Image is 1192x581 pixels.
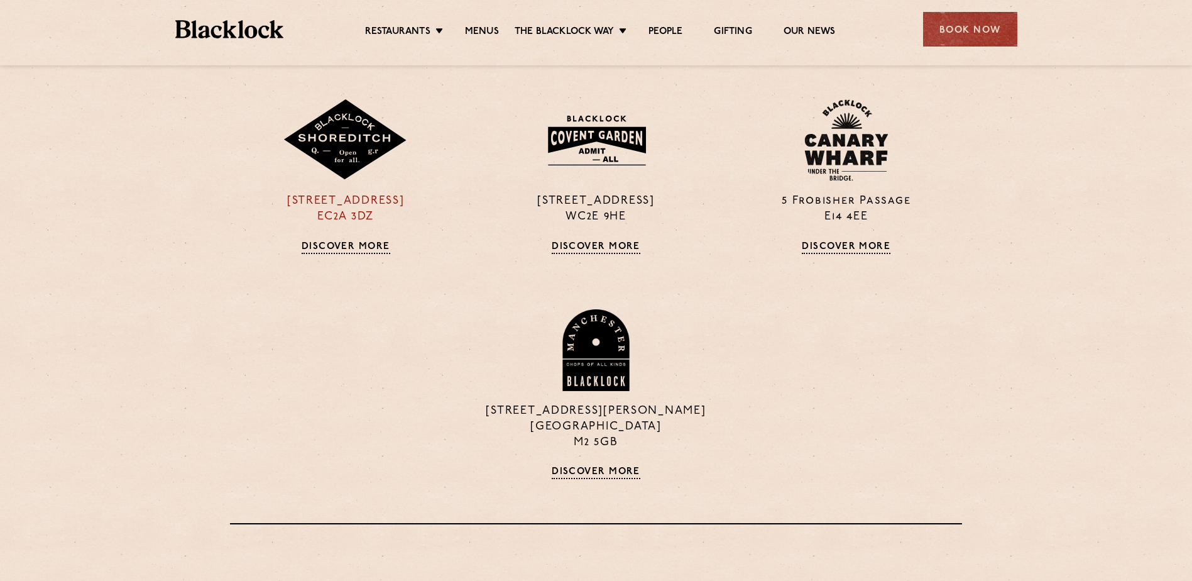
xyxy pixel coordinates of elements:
a: Restaurants [365,26,430,40]
p: [STREET_ADDRESS] WC2E 9HE [480,194,711,225]
p: [STREET_ADDRESS] EC2A 3DZ [230,194,461,225]
img: BL_Textured_Logo-footer-cropped.svg [175,20,284,38]
p: [STREET_ADDRESS][PERSON_NAME] [GEOGRAPHIC_DATA] M2 5GB [480,404,711,451]
a: Discover More [802,241,890,254]
a: Our News [784,26,836,40]
a: Gifting [714,26,752,40]
a: People [648,26,682,40]
a: Discover More [552,241,640,254]
img: Shoreditch-stamp-v2-default.svg [283,99,408,181]
div: Book Now [923,12,1017,47]
img: BLA_1470_CoventGarden_Website_Solid.svg [535,108,657,173]
img: BL_Manchester_Logo-bleed.png [560,309,632,391]
a: The Blacklock Way [515,26,614,40]
p: 5 Frobisher Passage E14 4EE [731,194,962,225]
a: Discover More [552,467,640,479]
a: Menus [465,26,499,40]
a: Discover More [302,241,390,254]
img: BL_CW_Logo_Website.svg [804,99,889,181]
